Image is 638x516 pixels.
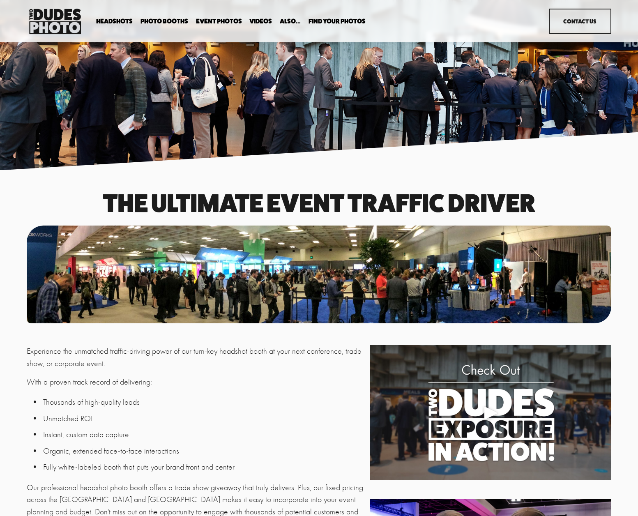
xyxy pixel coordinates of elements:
[27,376,366,388] p: With a proven track record of delivering:
[43,461,366,473] p: Fully white-labeled booth that puts your brand front and center
[140,18,188,25] a: folder dropdown
[549,9,611,34] a: Contact Us
[96,18,133,25] span: Headshots
[43,396,366,408] p: Thousands of high-quality leads
[96,18,133,25] a: folder dropdown
[196,18,242,25] a: Event Photos
[280,18,301,25] span: Also...
[27,191,611,214] h1: The Ultimate event traffic driver
[309,18,366,25] span: Find Your Photos
[43,412,366,425] p: Unmatched ROI
[27,7,83,36] img: Two Dudes Photo | Headshots, Portraits &amp; Photo Booths
[140,18,188,25] span: Photo Booths
[280,18,301,25] a: folder dropdown
[43,428,366,441] p: Instant, custom data capture
[27,345,366,369] p: Experience the unmatched traffic-driving power of our turn-key headshot booth at your next confer...
[481,403,501,423] div: Play
[43,445,366,457] p: Organic, extended face-to-face interactions
[309,18,366,25] a: folder dropdown
[249,18,272,25] a: Videos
